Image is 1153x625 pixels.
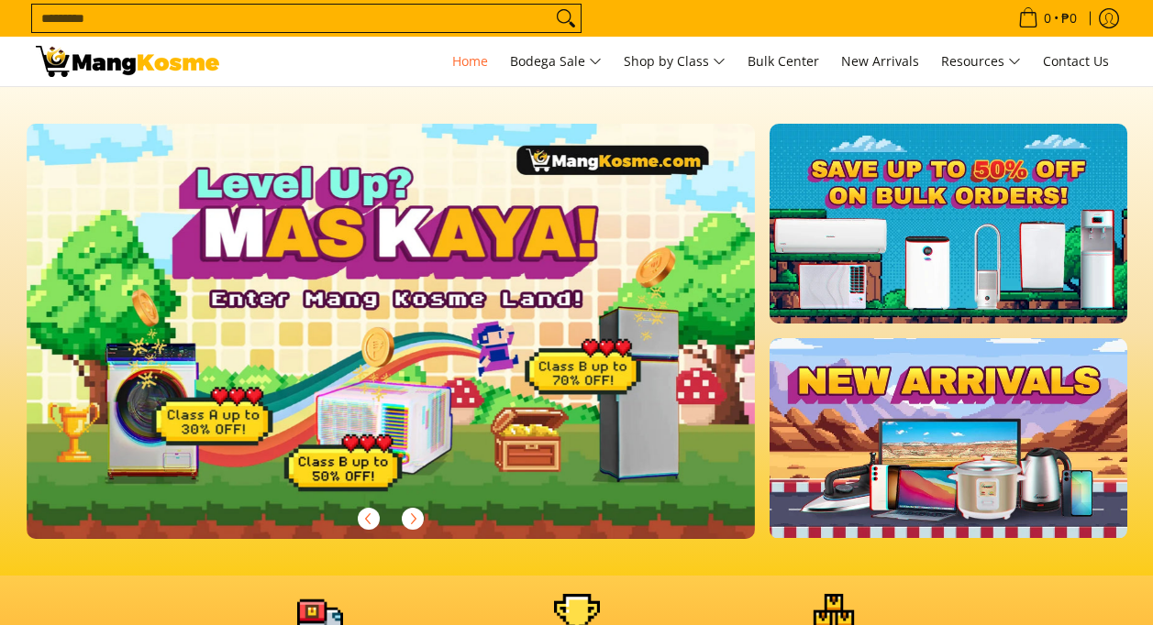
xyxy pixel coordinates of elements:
[624,50,726,73] span: Shop by Class
[841,52,919,70] span: New Arrivals
[1034,37,1118,86] a: Contact Us
[36,46,219,77] img: Mang Kosme: Your Home Appliances Warehouse Sale Partner!
[452,52,488,70] span: Home
[1043,52,1109,70] span: Contact Us
[1059,12,1080,25] span: ₱0
[941,50,1021,73] span: Resources
[738,37,828,86] a: Bulk Center
[615,37,735,86] a: Shop by Class
[27,124,756,539] img: Gaming desktop banner
[349,499,389,539] button: Previous
[510,50,602,73] span: Bodega Sale
[393,499,433,539] button: Next
[932,37,1030,86] a: Resources
[832,37,928,86] a: New Arrivals
[748,52,819,70] span: Bulk Center
[1041,12,1054,25] span: 0
[443,37,497,86] a: Home
[501,37,611,86] a: Bodega Sale
[238,37,1118,86] nav: Main Menu
[551,5,581,32] button: Search
[1013,8,1082,28] span: •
